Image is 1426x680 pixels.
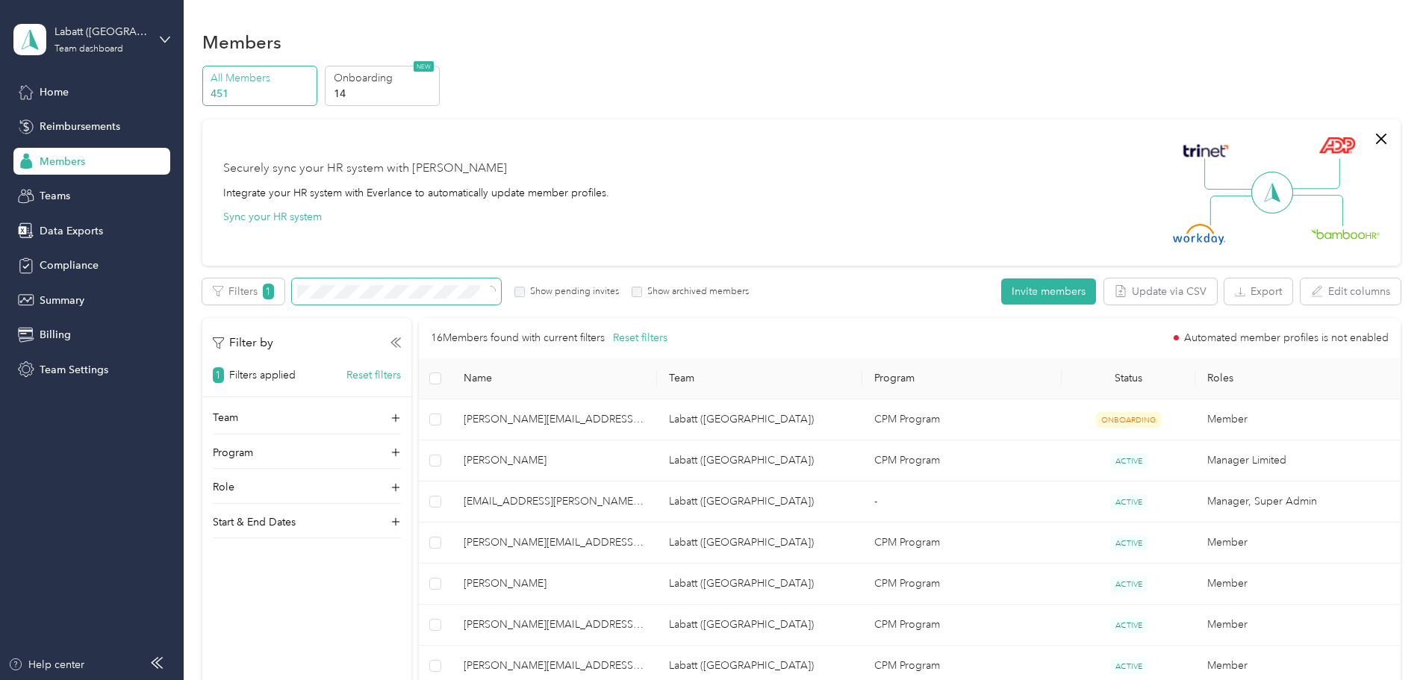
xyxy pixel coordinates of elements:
td: CPM Program [862,523,1062,564]
p: Program [213,445,253,461]
th: Program [862,358,1062,399]
img: BambooHR [1311,228,1380,239]
td: Member [1195,399,1401,440]
span: Data Exports [40,223,103,239]
img: Line Right Up [1288,158,1340,190]
span: Home [40,84,69,100]
td: Labatt (Quebec) [657,605,862,646]
span: 1 [213,367,224,383]
td: Nancy Beaulieu [452,440,657,481]
button: Update via CSV [1104,278,1217,305]
span: ACTIVE [1110,494,1148,510]
span: [PERSON_NAME][EMAIL_ADDRESS][DOMAIN_NAME] [464,534,645,551]
span: ACTIVE [1110,535,1148,551]
span: 1 [263,284,274,299]
td: Labatt (Quebec) [657,399,862,440]
button: Edit columns [1301,278,1401,305]
button: Export [1224,278,1292,305]
td: didier.thibeault@labatt.com [452,605,657,646]
p: Start & End Dates [213,514,296,530]
th: Name [452,358,657,399]
div: Securely sync your HR system with [PERSON_NAME] [223,160,507,178]
p: 14 [334,86,435,102]
button: Filters1 [202,278,284,305]
div: Labatt ([GEOGRAPHIC_DATA]) [55,24,148,40]
p: 16 Members found with current filters [431,330,605,346]
td: - [862,481,1062,523]
td: louis.beaulieu@labatt.com (You) [452,481,657,523]
span: Name [464,372,645,384]
p: Role [213,479,234,495]
span: [PERSON_NAME][EMAIL_ADDRESS][DOMAIN_NAME] [464,411,645,428]
span: ACTIVE [1110,576,1148,592]
span: Automated member profiles is not enabled [1184,333,1389,343]
td: Labatt (Quebec) [657,481,862,523]
p: Team [213,410,238,425]
td: Member [1195,605,1401,646]
span: ACTIVE [1110,453,1148,469]
span: Members [40,154,85,169]
h1: Members [202,34,281,50]
img: ADP [1318,137,1355,154]
p: All Members [211,70,312,86]
img: Trinet [1180,140,1232,161]
th: Roles [1195,358,1401,399]
td: Labatt (Quebec) [657,440,862,481]
img: Workday [1173,224,1225,245]
img: Line Left Up [1204,158,1257,190]
div: Team dashboard [55,45,123,54]
td: CPM Program [862,605,1062,646]
span: Compliance [40,258,99,273]
span: Team Settings [40,362,108,378]
span: [PERSON_NAME][EMAIL_ADDRESS][DOMAIN_NAME] [464,617,645,633]
span: [PERSON_NAME] [464,575,645,592]
td: Tristan Barbeau [452,564,657,605]
p: Filter by [213,334,273,352]
td: CPM Program [862,440,1062,481]
td: CPM Program [862,399,1062,440]
img: Line Right Down [1291,195,1343,227]
th: Team [657,358,862,399]
label: Show archived members [642,285,749,299]
button: Invite members [1001,278,1096,305]
td: jonathan.blaisbeauregard@labatt.com [452,523,657,564]
iframe: Everlance-gr Chat Button Frame [1342,596,1426,680]
div: Integrate your HR system with Everlance to automatically update member profiles. [223,185,609,201]
img: Line Left Down [1209,195,1262,225]
span: [EMAIL_ADDRESS][PERSON_NAME][DOMAIN_NAME] (You) [464,493,645,510]
td: Labatt (Quebec) [657,564,862,605]
span: Billing [40,327,71,343]
td: Manager Limited [1195,440,1401,481]
td: ONBOARDING [1062,399,1195,440]
span: Summary [40,293,84,308]
p: Filters applied [229,367,296,383]
button: Sync your HR system [223,209,322,225]
button: Reset filters [613,330,667,346]
p: Onboarding [334,70,435,86]
td: david.mirabeau@labatt.com [452,399,657,440]
button: Reset filters [346,367,401,383]
span: [PERSON_NAME][EMAIL_ADDRESS][DOMAIN_NAME] [464,658,645,674]
td: Labatt (Quebec) [657,523,862,564]
th: Status [1062,358,1195,399]
span: Teams [40,188,70,204]
td: Manager, Super Admin [1195,481,1401,523]
td: Member [1195,523,1401,564]
p: 451 [211,86,312,102]
button: Help center [8,657,84,673]
span: NEW [414,61,434,72]
td: CPM Program [862,564,1062,605]
td: Member [1195,564,1401,605]
span: Reimbursements [40,119,120,134]
label: Show pending invites [525,285,619,299]
span: ACTIVE [1110,658,1148,674]
span: ACTIVE [1110,617,1148,633]
span: [PERSON_NAME] [464,452,645,469]
span: ONBOARDING [1096,412,1161,428]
